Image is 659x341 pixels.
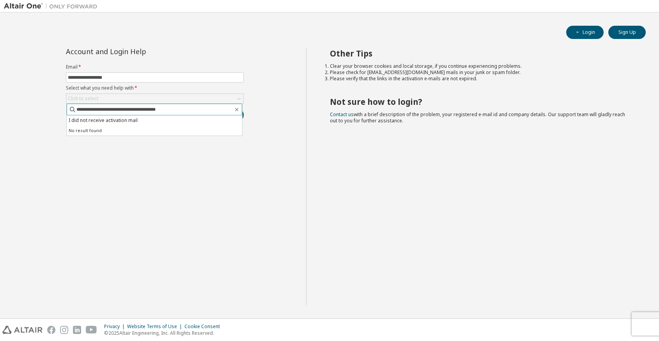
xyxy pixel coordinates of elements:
[608,26,646,39] button: Sign Up
[330,69,632,76] li: Please check for [EMAIL_ADDRESS][DOMAIN_NAME] mails in your junk or spam folder.
[73,326,81,334] img: linkedin.svg
[566,26,604,39] button: Login
[47,326,55,334] img: facebook.svg
[330,76,632,82] li: Please verify that the links in the activation e-mails are not expired.
[127,323,184,330] div: Website Terms of Use
[86,326,97,334] img: youtube.svg
[66,94,243,103] div: Click to select
[330,48,632,58] h2: Other Tips
[330,97,632,107] h2: Not sure how to login?
[4,2,101,10] img: Altair One
[104,330,225,336] p: © 2025 Altair Engineering, Inc. All Rights Reserved.
[66,64,244,70] label: Email
[184,323,225,330] div: Cookie Consent
[330,63,632,69] li: Clear your browser cookies and local storage, if you continue experiencing problems.
[2,326,43,334] img: altair_logo.svg
[66,85,244,91] label: Select what you need help with
[66,48,208,55] div: Account and Login Help
[68,95,98,102] div: Click to select
[330,111,625,124] span: with a brief description of the problem, your registered e-mail id and company details. Our suppo...
[104,323,127,330] div: Privacy
[60,326,68,334] img: instagram.svg
[330,111,354,118] a: Contact us
[67,115,242,125] li: I did not receive activation mail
